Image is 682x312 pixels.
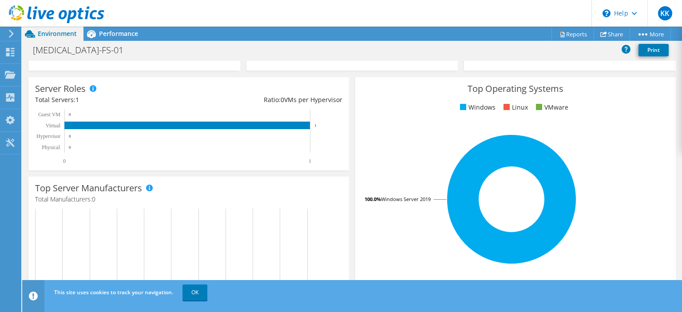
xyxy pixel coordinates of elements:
span: Performance [99,29,138,38]
text: Virtual [46,122,61,129]
text: Guest VM [38,111,60,118]
span: Environment [38,29,77,38]
tspan: 100.0% [365,196,381,202]
text: Physical [42,144,60,150]
div: Total Servers: [35,95,189,105]
h4: Total Manufacturers: [35,194,342,204]
span: This site uses cookies to track your navigation. [54,288,173,296]
text: 0 [69,134,71,138]
span: 0 [92,195,95,203]
text: 1 [314,123,317,128]
h3: Top Server Manufacturers [35,183,142,193]
span: KK [658,6,672,20]
text: Hypervisor [36,133,60,139]
a: OK [182,284,207,300]
h1: [MEDICAL_DATA]-FS-01 [29,45,137,55]
text: 1 [309,158,311,164]
text: 0 [63,158,66,164]
text: 0 [69,112,71,117]
h3: Top Operating Systems [362,84,669,94]
a: More [630,27,671,41]
li: Windows [458,103,496,112]
a: Reports [551,27,594,41]
li: Linux [501,103,528,112]
span: 0 [281,95,284,104]
tspan: Windows Server 2019 [381,196,431,202]
div: Ratio: VMs per Hypervisor [189,95,342,105]
svg: \n [603,9,611,17]
a: Share [594,27,630,41]
h3: Server Roles [35,84,86,94]
text: 0 [69,145,71,150]
a: Print [638,44,669,56]
span: 1 [75,95,79,104]
li: VMware [534,103,568,112]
